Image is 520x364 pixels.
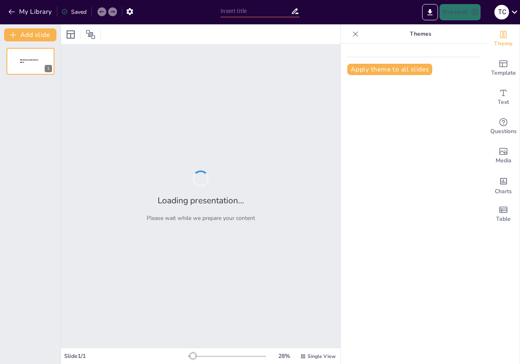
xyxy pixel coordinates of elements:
[494,39,513,48] span: Theme
[490,127,517,136] span: Questions
[4,28,56,41] button: Add slide
[494,4,509,20] button: T C
[64,28,77,41] div: Layout
[6,48,54,75] div: 1
[494,5,509,19] div: T C
[6,5,55,18] button: My Library
[487,200,520,229] div: Add a table
[64,352,188,360] div: Slide 1 / 1
[347,64,432,75] button: Apply theme to all slides
[487,112,520,141] div: Get real-time input from your audience
[487,54,520,83] div: Add ready made slides
[498,98,509,107] span: Text
[158,195,244,206] h2: Loading presentation...
[496,215,511,224] span: Table
[147,214,255,222] p: Please wait while we prepare your content
[308,353,336,360] span: Single View
[496,156,511,165] span: Media
[20,59,38,63] span: Sendsteps presentation editor
[422,4,438,20] button: Export to PowerPoint
[487,170,520,200] div: Add charts and graphs
[440,4,480,20] button: Present
[274,352,294,360] div: 28 %
[86,30,95,39] span: Position
[487,24,520,54] div: Change the overall theme
[487,141,520,170] div: Add images, graphics, shapes or video
[495,187,512,196] span: Charts
[61,8,87,16] div: Saved
[487,83,520,112] div: Add text boxes
[362,24,479,44] p: Themes
[221,5,290,17] input: Insert title
[491,69,516,78] span: Template
[45,65,52,72] div: 1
